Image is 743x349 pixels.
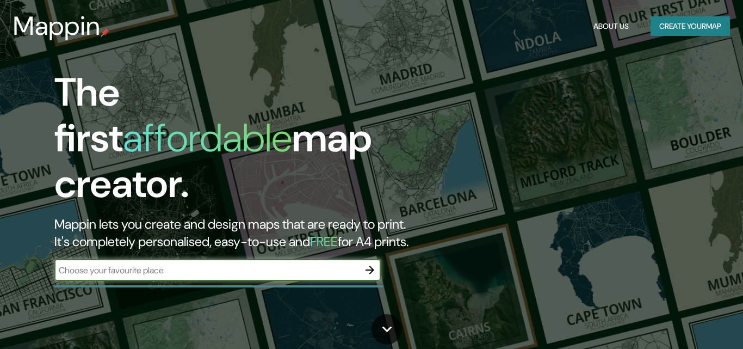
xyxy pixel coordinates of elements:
h3: Mappin [13,11,101,41]
h2: Mappin lets you create and design maps that are ready to print. It's completely personalised, eas... [54,216,426,250]
input: Choose your favourite place [54,264,359,277]
h1: The first map creator. [54,70,426,216]
button: Create yourmap [651,16,730,36]
h5: FREE [310,233,338,250]
img: mappin-pin [101,28,109,37]
h1: affordable [123,113,292,163]
button: About Us [589,16,633,36]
